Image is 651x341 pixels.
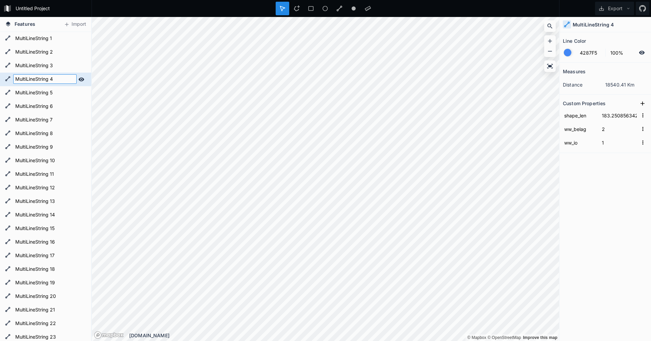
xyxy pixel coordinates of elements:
a: OpenStreetMap [488,335,521,340]
input: Empty [600,110,638,120]
dd: 18540.41 Km [605,81,648,88]
h2: Measures [563,66,586,77]
span: Features [15,20,35,27]
input: Name [563,110,597,120]
input: Empty [600,137,638,148]
div: [DOMAIN_NAME] [129,332,559,339]
button: Export [595,2,634,15]
button: Import [60,19,90,30]
a: Mapbox [467,335,486,340]
input: Name [563,124,597,134]
input: Name [563,137,597,148]
h2: Line Color [563,36,586,46]
dt: distance [563,81,605,88]
input: Empty [600,124,638,134]
a: Mapbox logo [94,331,124,339]
h2: Custom Properties [563,98,606,109]
a: Map feedback [523,335,557,340]
h4: MultiLineString 4 [573,21,614,28]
